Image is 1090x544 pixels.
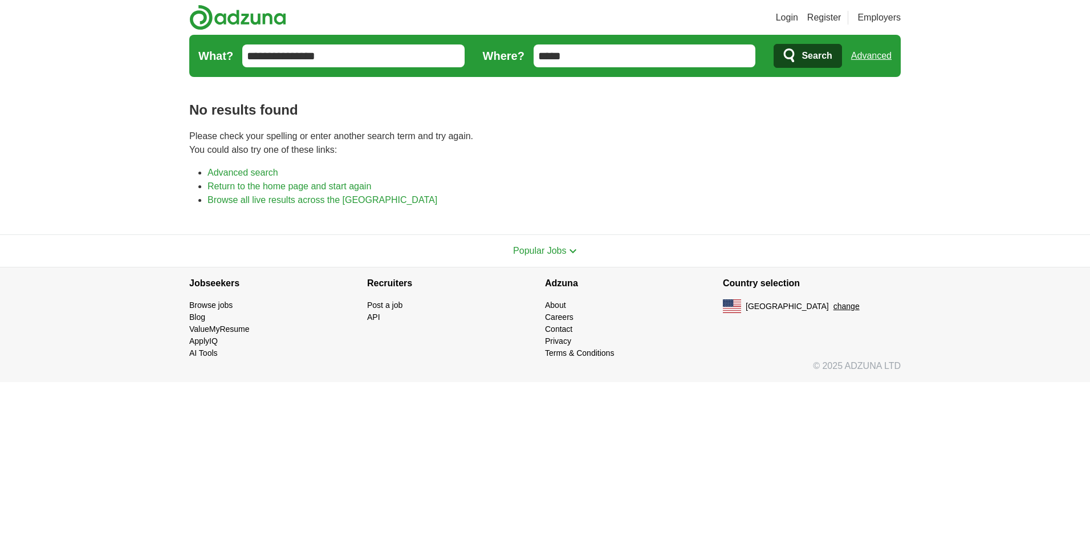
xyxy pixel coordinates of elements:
[545,312,574,322] a: Careers
[545,301,566,310] a: About
[189,312,205,322] a: Blog
[833,301,860,312] button: change
[208,168,278,177] a: Advanced search
[513,246,566,255] span: Popular Jobs
[189,301,233,310] a: Browse jobs
[180,359,910,382] div: © 2025 ADZUNA LTD
[807,11,841,25] a: Register
[746,301,829,312] span: [GEOGRAPHIC_DATA]
[774,44,841,68] button: Search
[723,299,741,313] img: US flag
[802,44,832,67] span: Search
[545,336,571,346] a: Privacy
[545,324,572,334] a: Contact
[189,348,218,358] a: AI Tools
[189,336,218,346] a: ApplyIQ
[189,129,901,157] p: Please check your spelling or enter another search term and try again. You could also try one of ...
[208,181,371,191] a: Return to the home page and start again
[851,44,892,67] a: Advanced
[367,312,380,322] a: API
[723,267,901,299] h4: Country selection
[189,100,901,120] h1: No results found
[208,195,437,205] a: Browse all live results across the [GEOGRAPHIC_DATA]
[569,249,577,254] img: toggle icon
[189,5,286,30] img: Adzuna logo
[189,324,250,334] a: ValueMyResume
[776,11,798,25] a: Login
[545,348,614,358] a: Terms & Conditions
[198,47,233,64] label: What?
[857,11,901,25] a: Employers
[367,301,402,310] a: Post a job
[483,47,524,64] label: Where?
